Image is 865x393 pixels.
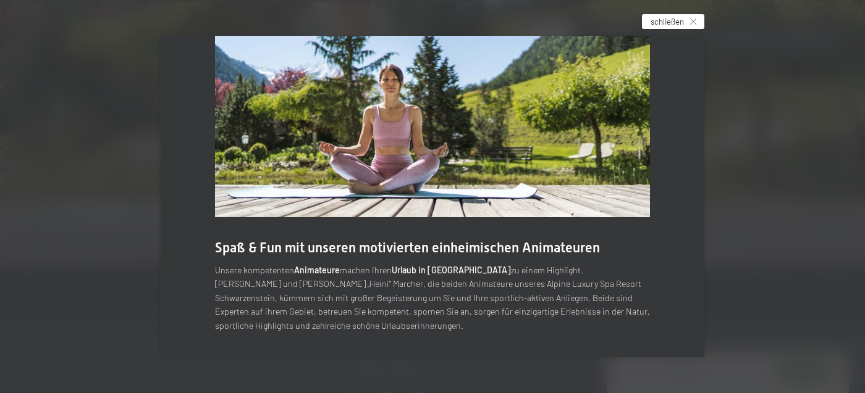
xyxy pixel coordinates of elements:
[651,16,684,27] span: schließen
[215,31,650,217] img: Aktivurlaub im Wellnesshotel - Hotel mit Fitnessstudio - Yogaraum
[294,265,340,275] strong: Animateure
[215,263,650,333] p: Unsere kompetenten machen Ihren zu einem Highlight. [PERSON_NAME] und [PERSON_NAME] „Heini“ March...
[392,265,511,275] strong: Urlaub in [GEOGRAPHIC_DATA]
[215,240,600,255] span: Spaß & Fun mit unseren motivierten einheimischen Animateuren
